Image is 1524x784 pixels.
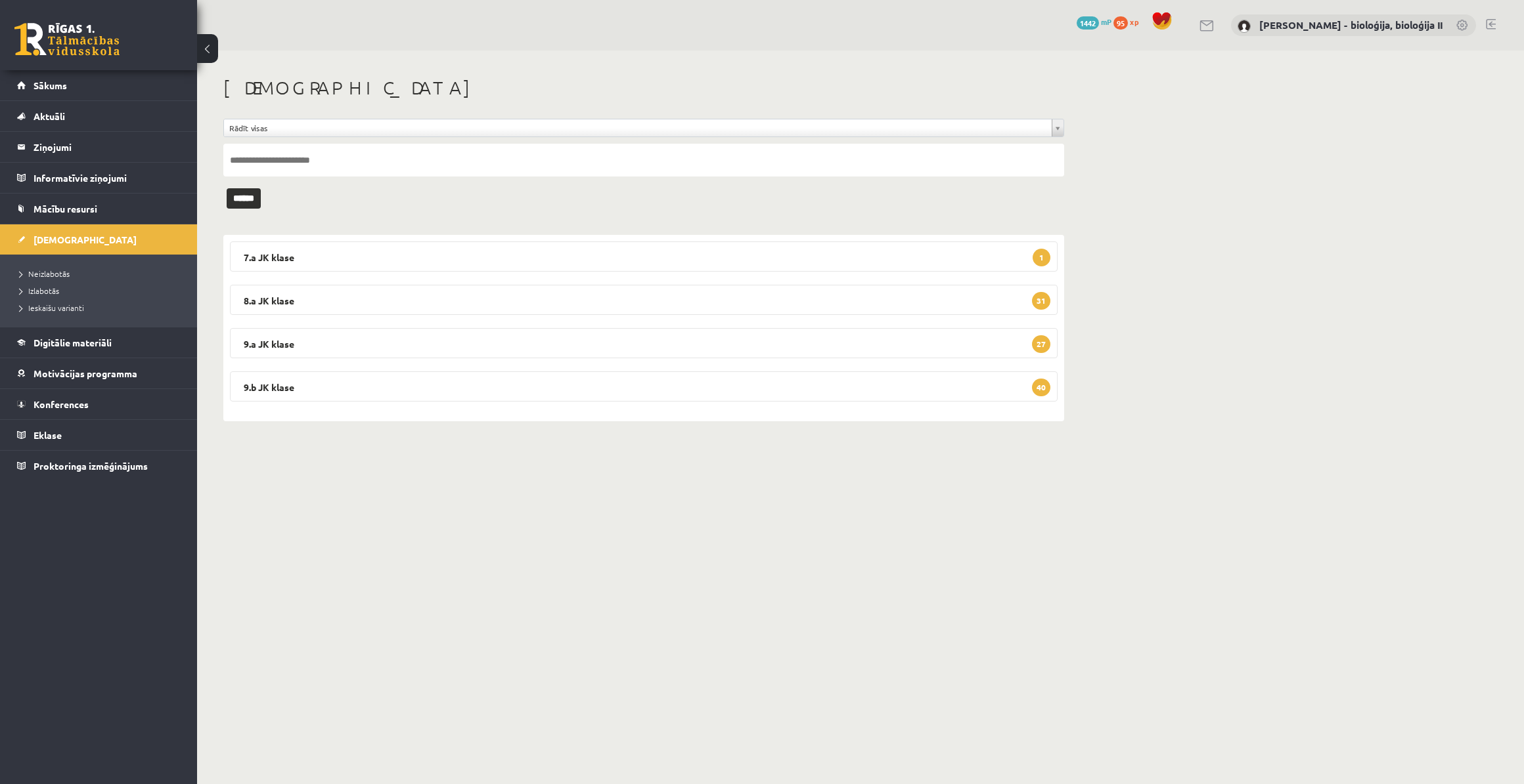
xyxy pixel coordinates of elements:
[230,241,1058,272] legend: 7.a JK klase
[34,110,65,122] span: Aktuāli
[1077,16,1099,30] span: 1442
[1077,16,1111,27] a: 1442 mP
[17,224,181,255] a: [DEMOGRAPHIC_DATA]
[17,70,181,100] a: Sākums
[17,101,181,131] a: Aktuāli
[230,371,1058,402] legend: 9.b JK klase
[17,451,181,481] a: Proktoringa izmēģinājums
[230,285,1058,315] legend: 8.a JK klase
[223,77,1064,99] h1: [DEMOGRAPHIC_DATA]
[20,302,184,314] a: Ieskaišu varianti
[1032,292,1050,310] span: 31
[1130,16,1138,27] span: xp
[1032,379,1050,396] span: 40
[1032,335,1050,353] span: 27
[14,23,120,56] a: Rīgas 1. Tālmācības vidusskola
[229,119,1046,136] span: Rādīt visas
[34,337,112,348] span: Digitālie materiāli
[224,119,1064,136] a: Rādīt visas
[1113,16,1145,27] a: 95 xp
[17,163,181,193] a: Informatīvie ziņojumi
[20,285,184,297] a: Izlabotās
[34,203,97,215] span: Mācību resursi
[20,268,70,279] span: Neizlabotās
[34,234,137,245] span: [DEMOGRAPHIC_DATA]
[1113,16,1128,30] span: 95
[1259,18,1443,31] a: [PERSON_NAME] - bioloģija, bioloģija II
[20,285,59,296] span: Izlabotās
[17,358,181,388] a: Motivācijas programma
[34,163,181,193] legend: Informatīvie ziņojumi
[17,194,181,224] a: Mācību resursi
[34,460,148,472] span: Proktoringa izmēģinājums
[34,429,62,441] span: Eklase
[1238,20,1251,33] img: Elza Saulīte - bioloģija, bioloģija II
[1033,249,1050,266] span: 1
[34,398,89,410] span: Konferences
[34,79,67,91] span: Sākums
[20,302,84,313] span: Ieskaišu varianti
[17,132,181,162] a: Ziņojumi
[17,327,181,358] a: Digitālie materiāli
[230,328,1058,358] legend: 9.a JK klase
[20,268,184,279] a: Neizlabotās
[17,420,181,450] a: Eklase
[1101,16,1111,27] span: mP
[34,367,137,379] span: Motivācijas programma
[34,132,181,162] legend: Ziņojumi
[17,389,181,419] a: Konferences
